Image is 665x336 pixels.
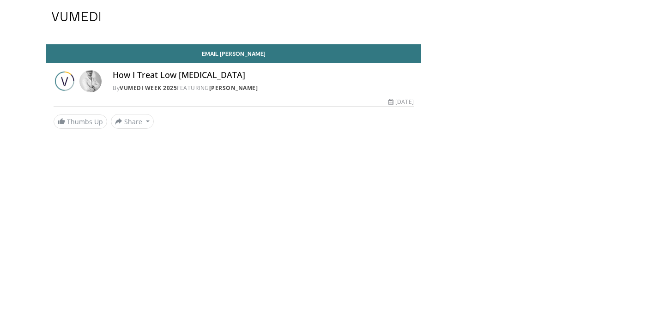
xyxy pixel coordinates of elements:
a: Email [PERSON_NAME] [46,44,421,63]
a: Vumedi Week 2025 [120,84,177,92]
a: [PERSON_NAME] [209,84,258,92]
img: VuMedi Logo [52,12,101,21]
img: Vumedi Week 2025 [54,70,76,92]
a: Thumbs Up [54,114,107,129]
div: [DATE] [388,98,413,106]
h4: How I Treat Low [MEDICAL_DATA] [113,70,414,80]
button: Share [111,114,154,129]
img: Avatar [79,70,102,92]
div: By FEATURING [113,84,414,92]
